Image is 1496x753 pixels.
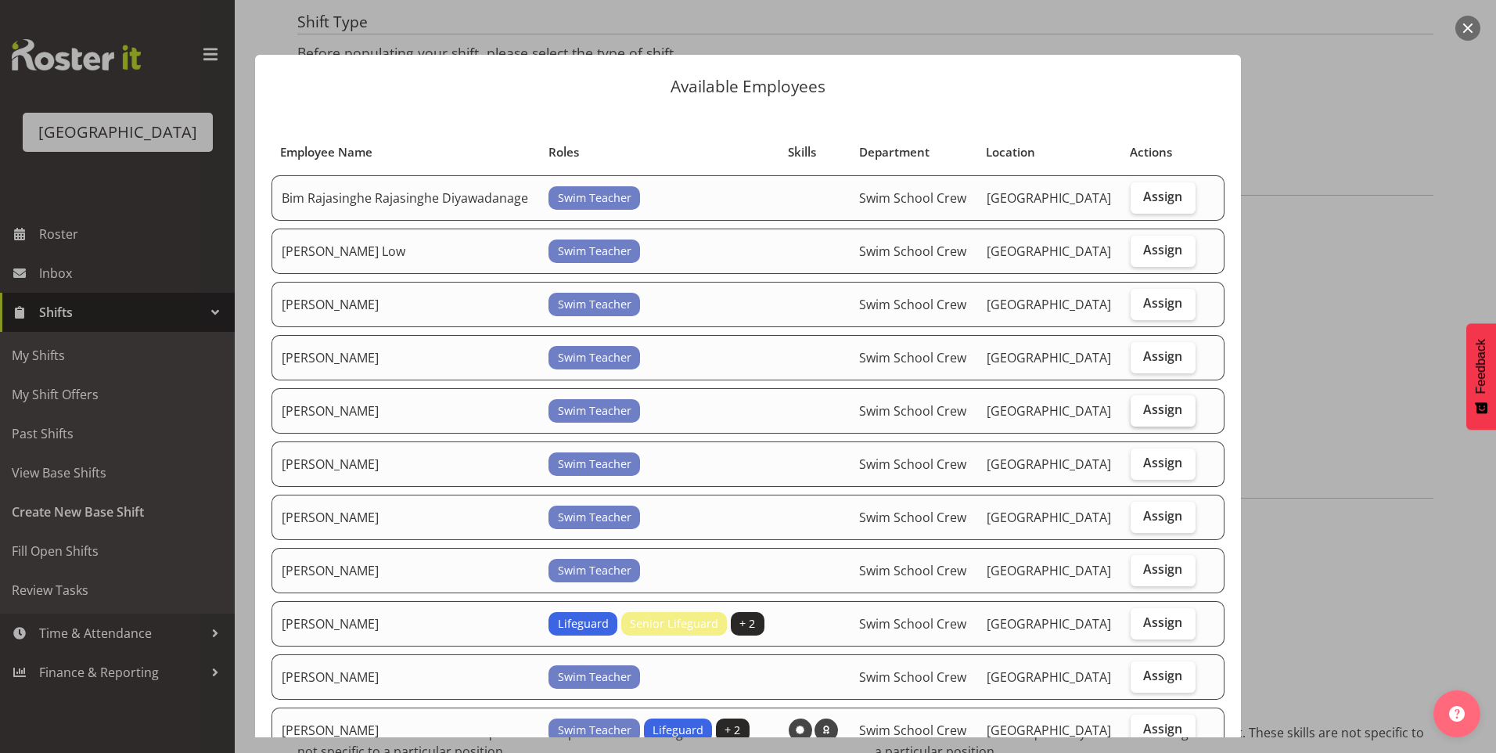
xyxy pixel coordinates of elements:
span: Swim Teacher [558,668,631,686]
span: Employee Name [280,143,372,161]
span: Assign [1143,242,1182,258]
span: [GEOGRAPHIC_DATA] [987,668,1111,686]
td: [PERSON_NAME] Low [272,229,539,274]
span: [GEOGRAPHIC_DATA] [987,562,1111,579]
span: Department [859,143,930,161]
span: Swim Teacher [558,562,631,579]
td: [PERSON_NAME] [272,335,539,380]
span: Roles [548,143,579,161]
span: Swim School Crew [859,243,966,260]
span: Swim School Crew [859,456,966,473]
button: Feedback - Show survey [1466,323,1496,430]
span: Swim School Crew [859,349,966,366]
span: Swim Teacher [558,722,631,739]
span: Lifeguard [558,615,609,632]
span: Assign [1143,721,1182,737]
span: Swim School Crew [859,402,966,420]
span: + 2 [739,615,755,632]
span: Swim Teacher [558,296,631,313]
span: Assign [1143,561,1182,577]
span: Swim School Crew [859,189,966,207]
span: Swim Teacher [558,243,631,260]
span: Senior Lifeguard [630,615,718,632]
span: Swim Teacher [558,456,631,473]
span: Swim School Crew [859,615,966,632]
span: Assign [1143,348,1182,364]
span: [GEOGRAPHIC_DATA] [987,615,1111,632]
span: Swim Teacher [558,509,631,526]
span: Swim Teacher [558,349,631,366]
p: Available Employees [271,78,1225,95]
span: [GEOGRAPHIC_DATA] [987,243,1111,260]
span: Assign [1143,668,1182,683]
span: Feedback [1474,339,1488,394]
td: [PERSON_NAME] [272,708,539,753]
td: [PERSON_NAME] [272,388,539,434]
span: Swim School Crew [859,296,966,313]
span: Swim Teacher [558,402,631,420]
span: [GEOGRAPHIC_DATA] [987,456,1111,473]
span: Assign [1143,455,1182,470]
span: Lifeguard [653,722,703,739]
span: Swim School Crew [859,722,966,739]
span: Swim School Crew [859,562,966,579]
span: Swim School Crew [859,668,966,686]
span: [GEOGRAPHIC_DATA] [987,509,1111,526]
td: [PERSON_NAME] [272,601,539,647]
span: Assign [1143,402,1182,417]
td: [PERSON_NAME] [272,654,539,700]
span: [GEOGRAPHIC_DATA] [987,402,1111,420]
td: [PERSON_NAME] [272,282,539,327]
td: Bim Rajasinghe Rajasinghe Diyawadanage [272,175,539,221]
span: Skills [788,143,816,161]
span: + 2 [725,722,740,739]
span: Location [986,143,1035,161]
td: [PERSON_NAME] [272,441,539,487]
span: Swim School Crew [859,509,966,526]
span: Assign [1143,614,1182,630]
td: [PERSON_NAME] [272,495,539,540]
span: [GEOGRAPHIC_DATA] [987,189,1111,207]
span: [GEOGRAPHIC_DATA] [987,722,1111,739]
img: help-xxl-2.png [1449,706,1465,722]
span: [GEOGRAPHIC_DATA] [987,296,1111,313]
td: [PERSON_NAME] [272,548,539,593]
span: Swim Teacher [558,189,631,207]
span: Assign [1143,189,1182,204]
span: [GEOGRAPHIC_DATA] [987,349,1111,366]
span: Assign [1143,508,1182,524]
span: Assign [1143,295,1182,311]
span: Actions [1130,143,1172,161]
